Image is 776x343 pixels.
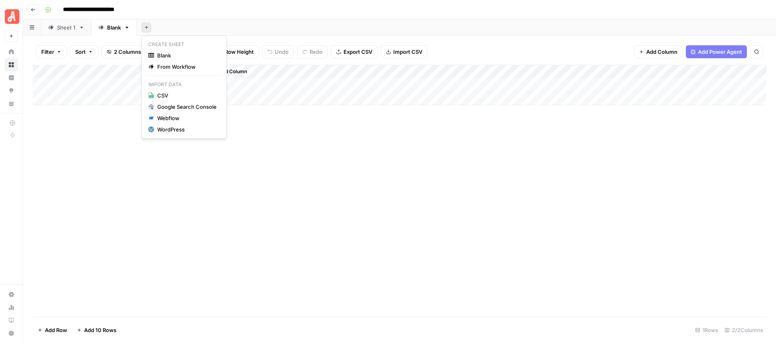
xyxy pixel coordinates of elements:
span: Add Row [45,326,67,334]
button: Add Column [634,45,683,58]
p: Import Data [145,79,223,90]
span: 2 Columns [114,48,141,56]
span: Import CSV [393,48,422,56]
div: Blank [107,23,121,32]
a: Insights [5,71,18,84]
span: Sort [75,48,86,56]
button: Add Row [33,324,72,337]
button: Help + Support [5,327,18,340]
a: Sheet 1 [41,19,91,36]
button: Import CSV [381,45,428,58]
p: Create Sheet [145,39,223,50]
a: Your Data [5,97,18,110]
span: Filter [41,48,54,56]
div: Webflow [157,114,217,122]
a: Home [5,45,18,58]
span: Add Column [219,68,247,75]
button: Add Column [208,66,250,77]
button: Row Height [212,45,259,58]
img: Angi Logo [5,9,19,24]
span: Blank [157,51,217,59]
a: Browse [5,58,18,71]
button: Sort [70,45,98,58]
a: Learning Hub [5,314,18,327]
button: Export CSV [331,45,377,58]
button: Redo [297,45,328,58]
div: Google Search Console [157,103,217,111]
div: 1 Rows [692,324,721,337]
a: Opportunities [5,84,18,97]
span: Redo [310,48,323,56]
a: Settings [5,288,18,301]
button: 2 Columns [101,45,146,58]
span: Export CSV [344,48,372,56]
span: Add Column [646,48,677,56]
span: CSV [157,91,217,100]
span: Undo [275,48,289,56]
span: From Workflow [157,63,217,71]
button: Add Power Agent [686,45,747,58]
button: Filter [36,45,67,58]
button: Undo [262,45,294,58]
div: WordPress [157,125,217,133]
span: Add Power Agent [698,48,742,56]
button: Add 10 Rows [72,324,121,337]
div: 2/2 Columns [721,324,766,337]
span: Row Height [225,48,254,56]
span: Add 10 Rows [84,326,116,334]
button: Workspace: Angi [5,6,18,27]
a: Blank [91,19,137,36]
div: Sheet 1 [57,23,76,32]
a: Usage [5,301,18,314]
